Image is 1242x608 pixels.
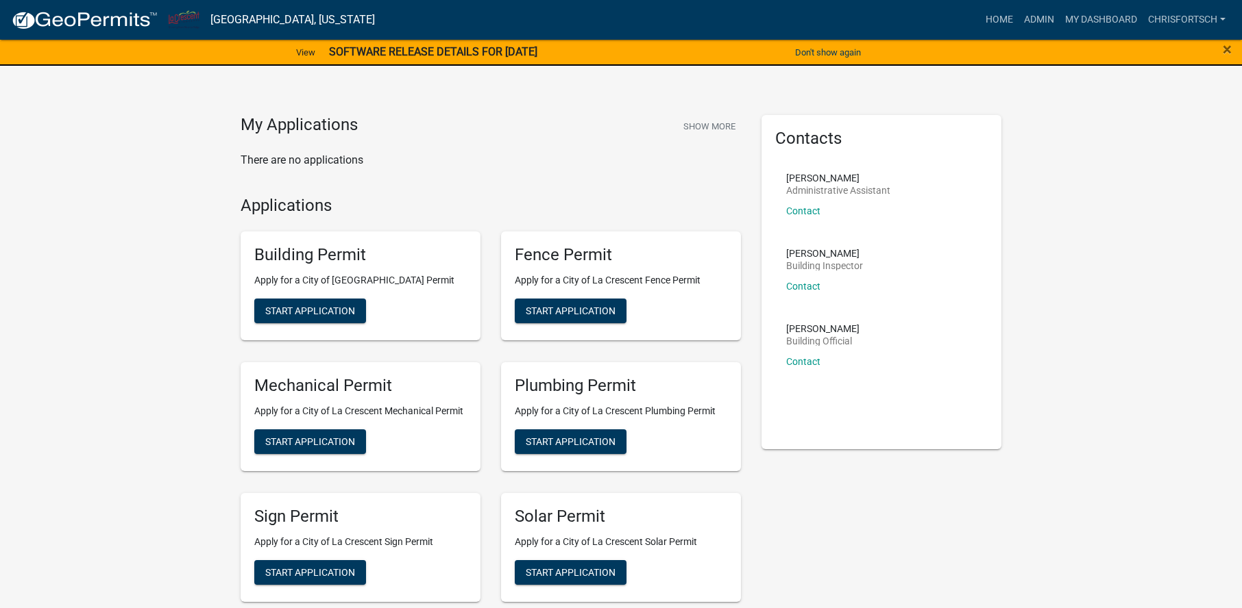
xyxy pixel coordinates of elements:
span: Start Application [526,305,616,316]
p: Apply for a City of La Crescent Plumbing Permit [515,404,727,418]
p: Building Inspector [786,261,863,270]
p: Apply for a City of La Crescent Mechanical Permit [254,404,467,418]
a: Admin [1019,7,1060,33]
p: Building Official [786,336,860,346]
a: View [291,41,321,64]
strong: SOFTWARE RELEASE DETAILS FOR [DATE] [329,45,537,58]
button: Don't show again [790,41,866,64]
a: Home [980,7,1019,33]
button: Show More [678,115,741,138]
button: Start Application [254,560,366,585]
span: Start Application [526,566,616,577]
span: Start Application [526,435,616,446]
span: Start Application [265,566,355,577]
button: Start Application [254,299,366,323]
h5: Fence Permit [515,245,727,265]
p: Apply for a City of La Crescent Sign Permit [254,535,467,549]
p: Apply for a City of La Crescent Fence Permit [515,273,727,288]
a: My Dashboard [1060,7,1143,33]
p: Apply for a City of [GEOGRAPHIC_DATA] Permit [254,273,467,288]
img: City of La Crescent, Minnesota [169,10,199,29]
p: [PERSON_NAME] [786,173,890,183]
h5: Plumbing Permit [515,376,727,396]
button: Start Application [515,299,626,323]
p: [PERSON_NAME] [786,249,863,258]
h4: Applications [241,196,741,216]
h5: Contacts [775,129,988,149]
button: Start Application [515,560,626,585]
span: × [1223,40,1232,59]
p: [PERSON_NAME] [786,324,860,333]
button: Start Application [254,429,366,454]
p: There are no applications [241,152,741,168]
p: Administrative Assistant [786,186,890,195]
p: Apply for a City of La Crescent Solar Permit [515,535,727,549]
h4: My Applications [241,115,358,136]
a: Contact [786,205,820,216]
h5: Building Permit [254,245,467,265]
a: [GEOGRAPHIC_DATA], [US_STATE] [210,8,375,31]
span: Start Application [265,435,355,446]
a: Contact [786,356,820,367]
a: ChrisFortsch [1143,7,1231,33]
h5: Sign Permit [254,507,467,527]
button: Start Application [515,429,626,454]
a: Contact [786,281,820,292]
h5: Mechanical Permit [254,376,467,396]
span: Start Application [265,305,355,316]
h5: Solar Permit [515,507,727,527]
button: Close [1223,41,1232,58]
